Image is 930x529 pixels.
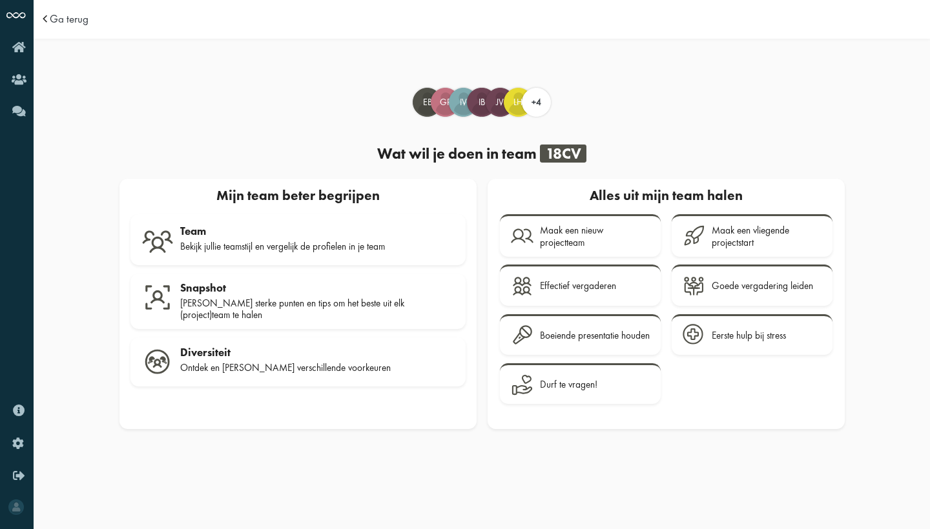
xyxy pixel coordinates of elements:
[130,274,466,330] a: Snapshot [PERSON_NAME] sterke punten en tips om het beste uit elk (project)team te halen
[180,225,455,237] div: Team
[504,96,532,109] span: LH
[540,145,586,163] div: 18CV
[50,14,88,25] a: Ga terug
[486,96,514,109] span: Jv
[180,281,455,294] div: Snapshot
[712,280,813,292] div: Goede vergadering leiden
[180,241,455,252] div: Bekijk jullie teamstijl en vergelijk de profielen in je team
[672,214,832,256] a: Maak een vliegende projectstart
[540,225,650,248] div: Maak een nieuw projectteam
[180,297,455,321] div: [PERSON_NAME] sterke punten en tips om het beste uit elk (project)team te halen
[468,96,495,109] span: IB
[504,88,533,117] div: Louise
[540,330,650,341] div: Boeiende presentatie houden
[712,225,821,248] div: Maak een vliegende projectstart
[467,88,496,117] div: Ivy
[499,185,834,209] div: Alles uit mijn team halen
[500,314,661,355] a: Boeiende presentatie houden
[540,280,616,292] div: Effectief vergaderen
[130,214,466,265] a: Team Bekijk jullie teamstijl en vergelijk de profielen in je team
[500,363,661,404] a: Durf te vragen!
[413,88,442,117] div: Emma
[500,214,661,256] a: Maak een nieuw projectteam
[431,96,459,109] span: GR
[125,185,471,209] div: Mijn team beter begrijpen
[540,379,597,390] div: Durf te vragen!
[377,144,537,163] span: Wat wil je doen in team
[672,314,832,355] a: Eerste hulp bij stress
[413,96,441,109] span: EB
[500,264,661,306] a: Effectief vergaderen
[449,88,478,117] div: Irene
[130,337,466,386] a: Diversiteit Ontdek en [PERSON_NAME] verschillende voorkeuren
[180,362,455,374] div: Ontdek en [PERSON_NAME] verschillende voorkeuren
[431,88,460,117] div: Guus
[712,330,786,341] div: Eerste hulp bij stress
[449,96,477,109] span: Iv
[532,96,541,108] span: +4
[672,264,832,306] a: Goede vergadering leiden
[486,88,515,117] div: Julia
[180,346,455,359] div: Diversiteit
